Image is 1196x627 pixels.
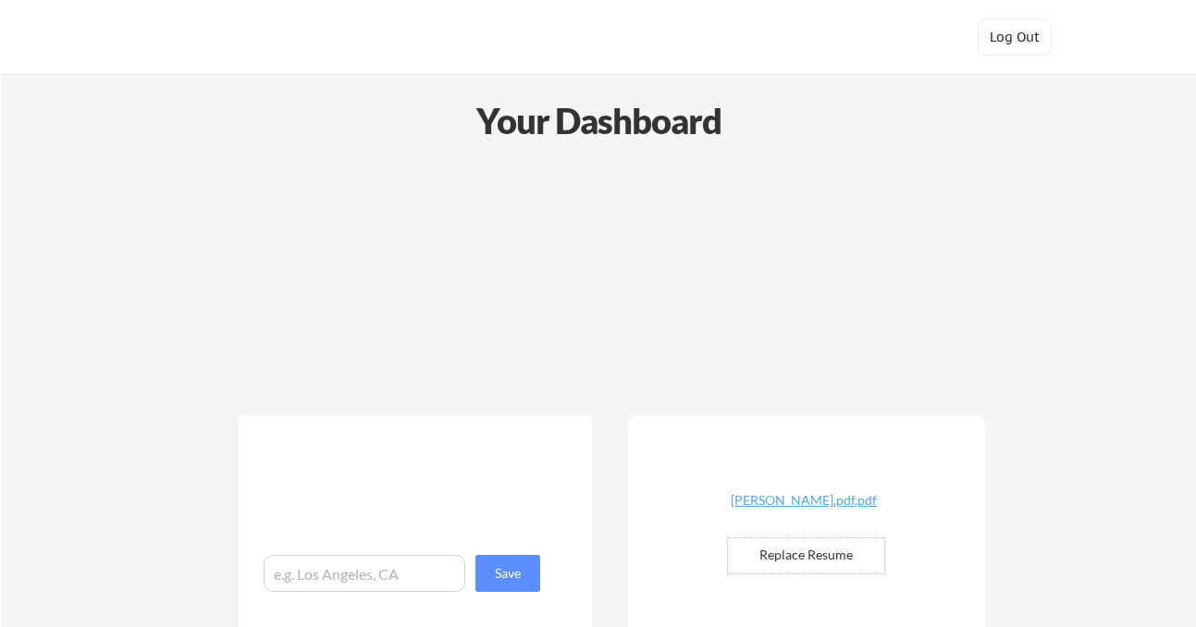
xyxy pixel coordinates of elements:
[264,555,465,592] input: e.g. Los Angeles, CA
[2,94,1196,147] div: Your Dashboard
[978,18,1052,55] button: Log Out
[694,494,914,522] a: [PERSON_NAME].pdf.pdf
[694,494,914,507] div: [PERSON_NAME].pdf.pdf
[475,555,540,592] button: Save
